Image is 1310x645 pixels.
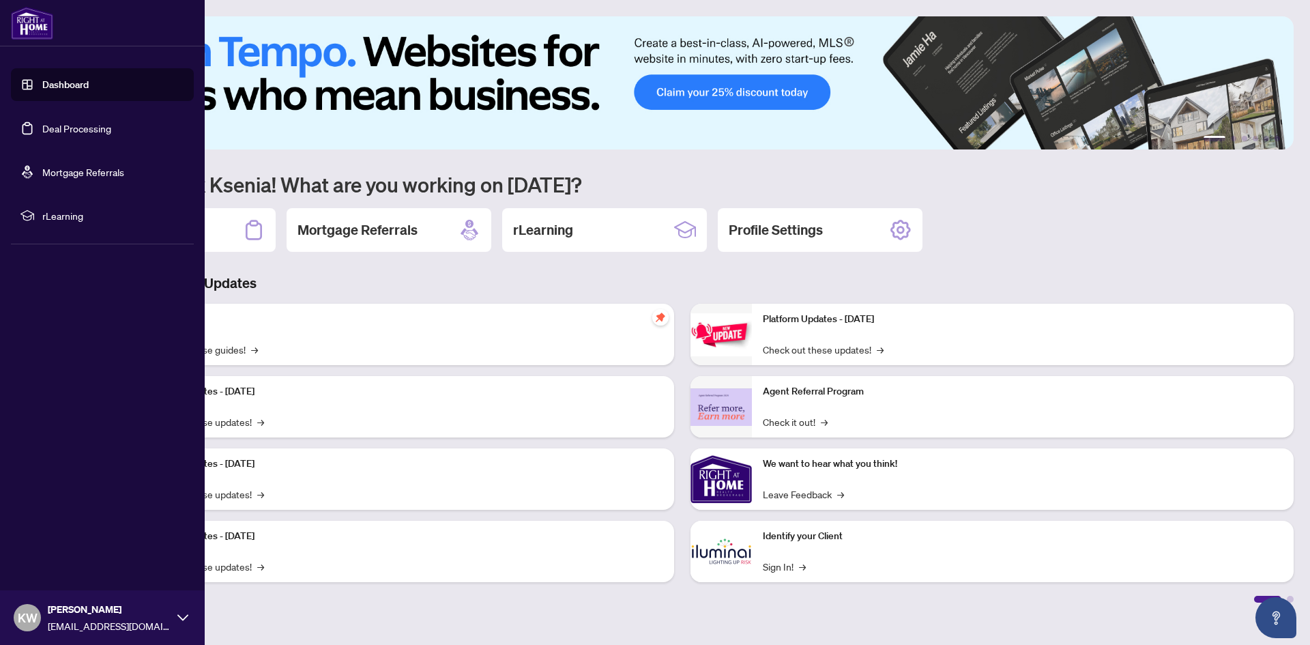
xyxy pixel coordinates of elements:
[837,487,844,502] span: →
[11,7,53,40] img: logo
[690,388,752,426] img: Agent Referral Program
[42,78,89,91] a: Dashboard
[763,384,1283,399] p: Agent Referral Program
[763,342,884,357] a: Check out these updates!→
[71,16,1294,149] img: Slide 0
[42,166,124,178] a: Mortgage Referrals
[42,208,184,223] span: rLearning
[1204,136,1225,141] button: 1
[690,313,752,356] img: Platform Updates - June 23, 2025
[877,342,884,357] span: →
[799,559,806,574] span: →
[257,487,264,502] span: →
[1255,597,1296,638] button: Open asap
[48,618,171,633] span: [EMAIL_ADDRESS][DOMAIN_NAME]
[71,171,1294,197] h1: Welcome back Ksenia! What are you working on [DATE]?
[729,220,823,240] h2: Profile Settings
[48,602,171,617] span: [PERSON_NAME]
[71,274,1294,293] h3: Brokerage & Industry Updates
[143,457,663,472] p: Platform Updates - [DATE]
[652,309,669,326] span: pushpin
[251,342,258,357] span: →
[763,487,844,502] a: Leave Feedback→
[257,414,264,429] span: →
[1242,136,1247,141] button: 3
[690,521,752,582] img: Identify your Client
[1275,136,1280,141] button: 6
[143,529,663,544] p: Platform Updates - [DATE]
[821,414,828,429] span: →
[1253,136,1258,141] button: 4
[690,448,752,510] img: We want to hear what you think!
[143,312,663,327] p: Self-Help
[42,122,111,134] a: Deal Processing
[143,384,663,399] p: Platform Updates - [DATE]
[513,220,573,240] h2: rLearning
[763,457,1283,472] p: We want to hear what you think!
[763,559,806,574] a: Sign In!→
[1264,136,1269,141] button: 5
[763,529,1283,544] p: Identify your Client
[763,312,1283,327] p: Platform Updates - [DATE]
[18,608,38,627] span: KW
[763,414,828,429] a: Check it out!→
[257,559,264,574] span: →
[1231,136,1236,141] button: 2
[297,220,418,240] h2: Mortgage Referrals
